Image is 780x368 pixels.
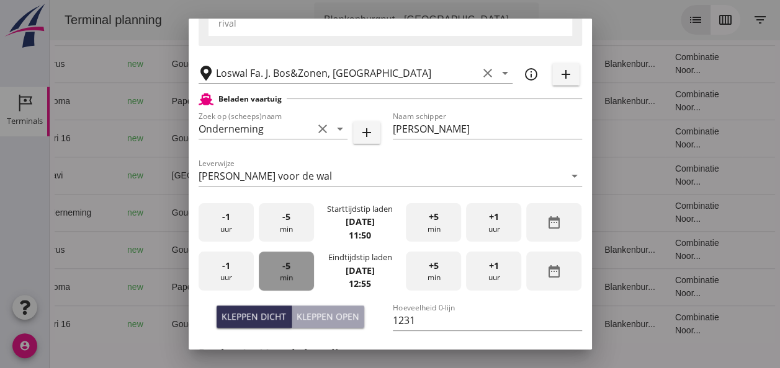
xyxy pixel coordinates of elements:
[288,209,298,217] small: m3
[216,63,478,83] input: Losplaats
[451,194,545,231] td: 18
[388,268,451,305] td: Filling sand
[283,98,293,105] small: m3
[282,259,290,273] span: -5
[199,170,332,182] div: [PERSON_NAME] voor de wal
[258,231,326,268] td: 999
[122,95,226,108] div: Papendrecht
[616,231,693,268] td: Combinatie Noor...
[406,252,461,291] div: min
[388,305,451,343] td: Ontzilt oph.zan...
[451,305,545,343] td: 18
[68,194,112,231] td: new
[199,203,254,242] div: uur
[616,45,693,82] td: Combinatie Noor...
[68,305,112,343] td: new
[393,310,582,330] input: Hoeveelheid 0-lijn
[274,12,459,27] div: Blankenburgput - [GEOGRAPHIC_DATA]
[217,171,226,180] i: directions_boat
[349,278,371,289] strong: 12:55
[68,157,112,194] td: new
[315,121,330,136] i: clear
[222,210,230,224] span: -1
[451,45,545,82] td: 18
[388,120,451,157] td: Ontzilt oph.zan...
[122,169,226,182] div: [GEOGRAPHIC_DATA]
[222,310,286,323] div: Kleppen dicht
[153,245,162,254] i: directions_boat
[68,268,112,305] td: new
[259,203,314,242] div: min
[406,203,461,242] div: min
[218,94,282,105] h2: Beladen vaartuig
[283,247,293,254] small: m3
[282,210,290,224] span: -5
[259,252,314,291] div: min
[545,82,616,120] td: Blankenbur...
[153,208,162,217] i: directions_boat
[122,58,226,71] div: Gouda
[283,61,293,68] small: m3
[199,119,313,139] input: Zoek op (scheeps)naam
[466,252,521,291] div: uur
[616,82,693,120] td: Combinatie Noor...
[68,82,112,120] td: new
[489,259,499,273] span: +1
[283,284,293,291] small: m3
[333,121,347,136] i: arrow_drop_down
[199,345,582,362] h2: Product(en)/vrachtbepaling
[283,172,293,180] small: m3
[222,259,230,273] span: -1
[545,45,616,82] td: Blankenbur...
[68,45,112,82] td: new
[122,243,226,256] div: Gouda
[558,67,573,82] i: add
[297,310,359,323] div: Kleppen open
[388,231,451,268] td: Ontzilt oph.zan...
[388,82,451,120] td: Filling sand
[524,67,539,82] i: info_outline
[547,264,562,279] i: date_range
[258,157,326,194] td: 451
[5,11,122,28] div: Terminal planning
[258,82,326,120] td: 994
[480,66,495,81] i: clear
[122,132,226,145] div: Gouda
[466,203,521,242] div: uur
[703,12,718,27] i: filter_list
[545,268,616,305] td: Blankenbur...
[616,194,693,231] td: Combinatie Noor...
[199,252,254,291] div: uur
[153,59,162,68] i: directions_boat
[393,119,582,139] input: Naam schipper
[122,281,226,294] div: Papendrecht
[547,215,562,230] i: date_range
[639,12,653,27] i: list
[153,134,162,142] i: directions_boat
[176,283,185,291] i: directions_boat
[345,216,374,227] strong: [DATE]
[328,252,392,263] div: Eindtijdstip laden
[258,305,326,343] td: 1298
[467,12,482,27] i: arrow_drop_down
[288,135,298,142] small: m3
[451,231,545,268] td: 18
[429,259,439,273] span: +5
[218,17,562,30] div: rival
[68,231,112,268] td: new
[122,318,226,331] div: Gouda
[616,268,693,305] td: Combinatie Noor...
[616,305,693,343] td: Combinatie Noor...
[451,120,545,157] td: 18
[288,321,298,328] small: m3
[545,231,616,268] td: Blankenbur...
[489,210,499,224] span: +1
[388,194,451,231] td: Ontzilt oph.zan...
[545,305,616,343] td: Blankenbur...
[668,12,683,27] i: calendar_view_week
[616,157,693,194] td: Combinatie Noor...
[345,265,374,276] strong: [DATE]
[349,229,371,241] strong: 11:50
[498,66,513,81] i: arrow_drop_down
[153,320,162,328] i: directions_boat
